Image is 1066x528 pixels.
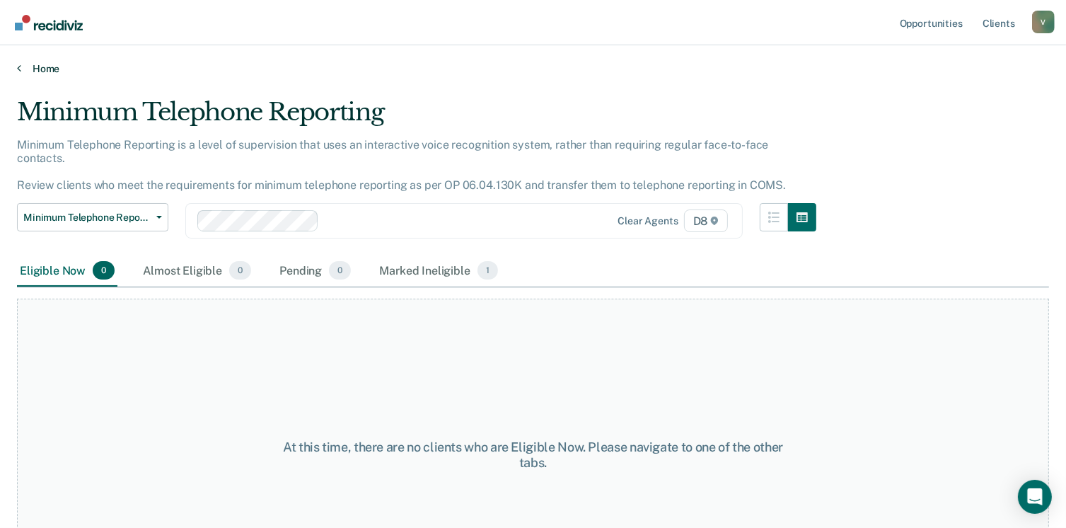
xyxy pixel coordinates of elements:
[1032,11,1055,33] div: V
[229,261,251,280] span: 0
[1032,11,1055,33] button: Profile dropdown button
[17,203,168,231] button: Minimum Telephone Reporting
[477,261,498,280] span: 1
[140,256,254,287] div: Almost Eligible0
[329,261,351,280] span: 0
[15,15,83,30] img: Recidiviz
[93,261,115,280] span: 0
[376,256,501,287] div: Marked Ineligible1
[23,212,151,224] span: Minimum Telephone Reporting
[17,138,786,193] p: Minimum Telephone Reporting is a level of supervision that uses an interactive voice recognition ...
[275,440,791,470] div: At this time, there are no clients who are Eligible Now. Please navigate to one of the other tabs.
[17,62,1049,75] a: Home
[618,215,678,227] div: Clear agents
[684,210,729,232] span: D8
[17,256,117,287] div: Eligible Now0
[1018,480,1052,514] div: Open Intercom Messenger
[277,256,354,287] div: Pending0
[17,98,816,138] div: Minimum Telephone Reporting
